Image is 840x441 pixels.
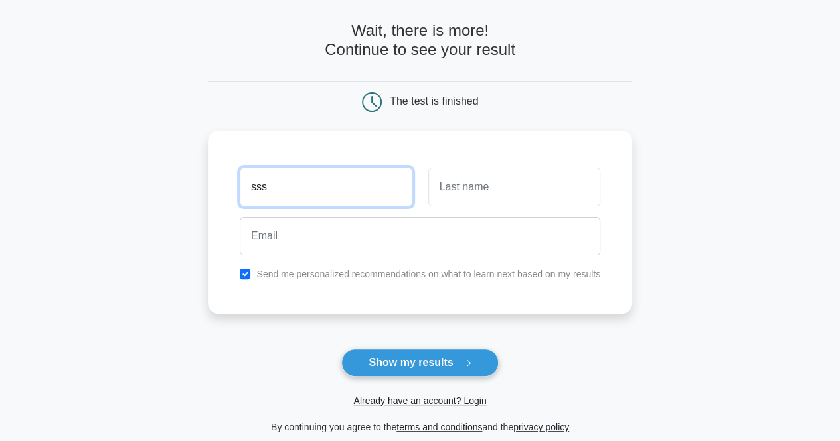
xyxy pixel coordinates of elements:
a: privacy policy [513,422,569,432]
div: The test is finished [390,95,478,107]
input: Email [240,217,600,255]
h4: Wait, there is more! Continue to see your result [208,21,632,60]
a: Already have an account? Login [353,395,486,406]
div: By continuing you agree to the and the [200,419,640,435]
input: Last name [428,168,600,206]
button: Show my results [341,349,498,377]
a: terms and conditions [396,422,482,432]
input: First name [240,168,412,206]
label: Send me personalized recommendations on what to learn next based on my results [256,269,600,279]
